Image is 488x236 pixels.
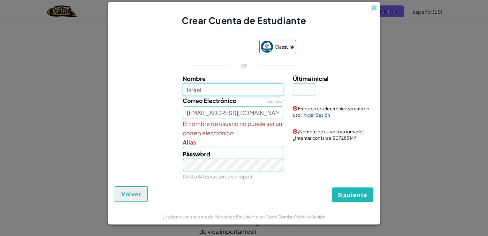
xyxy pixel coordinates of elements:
[293,129,364,141] span: ¡Nombre de usuario ya tomado! ¿Intentar con Israel30728514?
[183,138,196,146] span: Alias
[293,75,329,82] span: Última inicial
[298,214,325,219] a: Iniciar Sesión
[189,40,256,54] iframe: Botón de Acceder con Google
[163,214,298,219] span: ¿Ya tienes una cuenta de Maestro o Estudiante en CodeCombat?
[115,186,148,202] button: Volver
[261,41,273,53] img: classlink-logo-small.png
[183,173,254,179] small: De 4 a 64 caracteres sin repetir
[302,112,330,118] a: Iniciar Sesión
[183,119,284,138] span: El nombre de usuario no puede ser un correo electrónico
[293,106,369,118] span: Este correo electrónico ya está en uso:
[183,75,206,82] span: Nombre
[183,97,237,104] span: Correo Electrónico
[332,187,373,202] button: Siguiente
[267,99,283,104] span: opcional
[121,190,141,198] span: Volver
[275,42,294,51] span: ClassLink
[183,150,210,158] span: Password
[241,61,247,69] p: or
[338,191,367,199] span: Siguiente
[182,15,306,26] span: Crear Cuenta de Estudiante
